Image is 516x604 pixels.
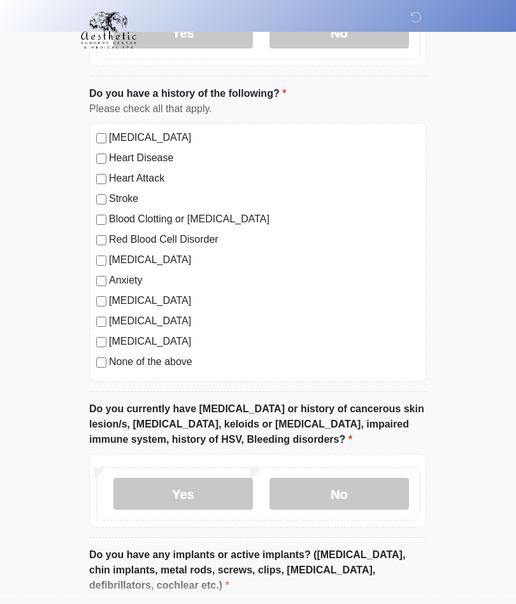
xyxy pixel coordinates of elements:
[96,133,106,143] input: [MEDICAL_DATA]
[113,478,253,510] label: Yes
[96,296,106,306] input: [MEDICAL_DATA]
[96,337,106,347] input: [MEDICAL_DATA]
[96,174,106,184] input: Heart Attack
[109,354,420,370] label: None of the above
[109,171,420,186] label: Heart Attack
[89,86,286,101] label: Do you have a history of the following?
[109,334,420,349] label: [MEDICAL_DATA]
[109,212,420,227] label: Blood Clotting or [MEDICAL_DATA]
[89,101,427,117] div: Please check all that apply.
[269,478,409,510] label: No
[109,150,420,166] label: Heart Disease
[89,547,427,593] label: Do you have any implants or active implants? ([MEDICAL_DATA], chin implants, metal rods, screws, ...
[109,232,420,247] label: Red Blood Cell Disorder
[89,401,427,447] label: Do you currently have [MEDICAL_DATA] or history of cancerous skin lesion/s, [MEDICAL_DATA], keloi...
[96,154,106,164] input: Heart Disease
[109,293,420,308] label: [MEDICAL_DATA]
[109,130,420,145] label: [MEDICAL_DATA]
[109,313,420,329] label: [MEDICAL_DATA]
[96,255,106,266] input: [MEDICAL_DATA]
[76,10,141,50] img: Aesthetic Surgery Centre, PLLC Logo
[96,357,106,368] input: None of the above
[96,276,106,286] input: Anxiety
[96,215,106,225] input: Blood Clotting or [MEDICAL_DATA]
[109,273,420,288] label: Anxiety
[96,317,106,327] input: [MEDICAL_DATA]
[109,252,420,268] label: [MEDICAL_DATA]
[96,235,106,245] input: Red Blood Cell Disorder
[109,191,420,206] label: Stroke
[96,194,106,205] input: Stroke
